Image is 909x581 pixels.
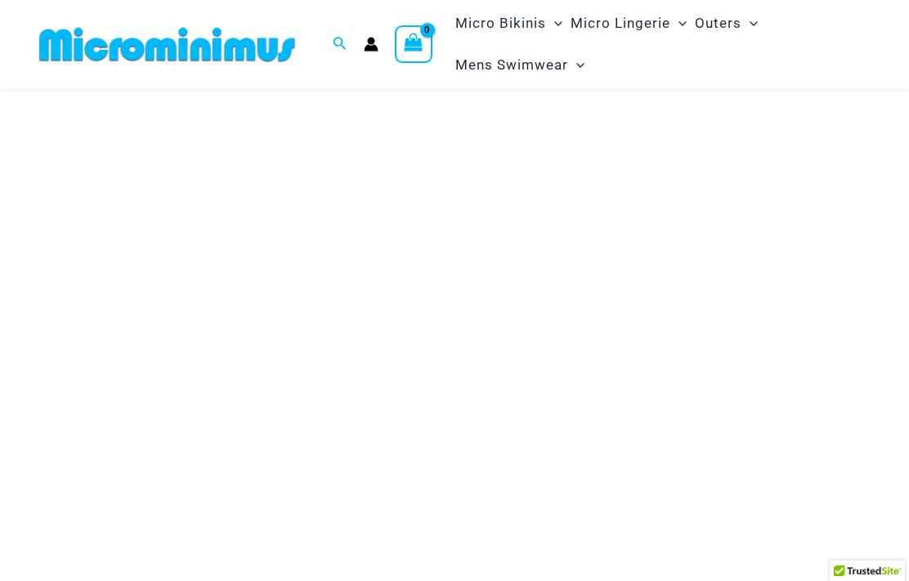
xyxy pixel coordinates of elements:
span: Outers [695,2,741,44]
a: OutersMenu ToggleMenu Toggle [691,2,762,44]
span: Menu Toggle [546,2,562,44]
span: Micro Lingerie [571,2,670,44]
span: Micro Bikinis [455,2,546,44]
a: Micro BikinisMenu ToggleMenu Toggle [451,2,566,44]
span: Menu Toggle [568,44,584,86]
a: Mens SwimwearMenu ToggleMenu Toggle [451,44,589,86]
span: Menu Toggle [670,2,687,44]
span: Menu Toggle [741,2,758,44]
span: Mens Swimwear [455,44,568,86]
a: Account icon link [364,37,378,52]
a: Search icon link [333,34,347,55]
a: Micro LingerieMenu ToggleMenu Toggle [566,2,691,44]
a: View Shopping Cart, empty [395,25,432,63]
img: MM SHOP LOGO FLAT [33,26,302,63]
